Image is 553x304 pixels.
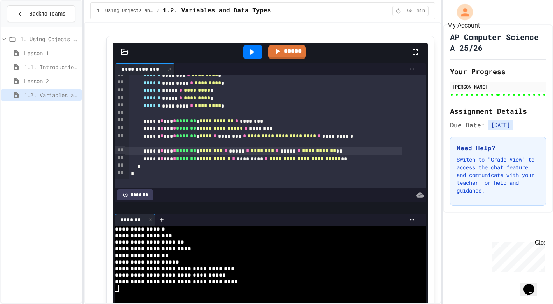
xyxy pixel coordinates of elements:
[457,143,539,153] h3: Need Help?
[157,8,160,14] span: /
[447,2,475,22] div: My Account
[488,239,545,272] iframe: chat widget
[457,156,539,195] p: Switch to "Grade View" to access the chat feature and communicate with your teacher for help and ...
[450,120,485,130] span: Due Date:
[24,91,79,99] span: 1.2. Variables and Data Types
[488,120,513,130] span: [DATE]
[447,21,480,30] div: My Account
[520,273,545,296] iframe: chat widget
[24,77,79,85] span: Lesson 2
[452,83,544,90] div: [PERSON_NAME]
[7,5,75,22] button: Back to Teams
[97,8,154,14] span: 1. Using Objects and Methods
[450,106,546,116] h2: Assignment Details
[24,49,79,57] span: Lesson 1
[3,3,54,49] div: Chat with us now!Close
[417,8,425,14] span: min
[403,8,416,14] span: 60
[24,63,79,71] span: 1.1. Introduction to Algorithms, Programming, and Compilers
[163,6,271,16] span: 1.2. Variables and Data Types
[450,31,546,53] h1: AP Computer Science A 25/26
[450,66,546,77] h2: Your Progress
[20,35,79,43] span: 1. Using Objects and Methods
[29,10,65,18] span: Back to Teams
